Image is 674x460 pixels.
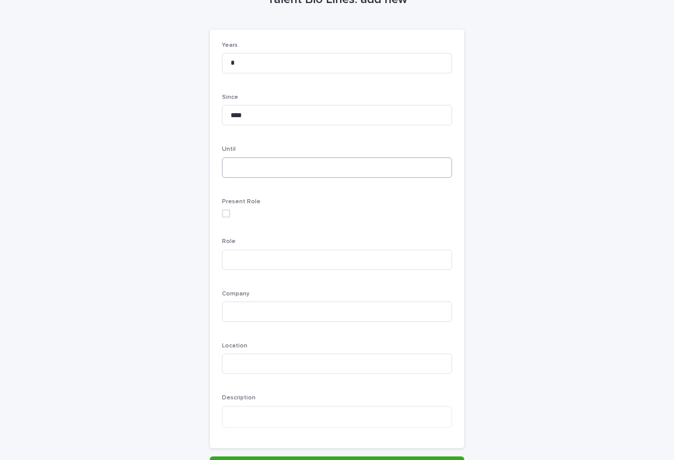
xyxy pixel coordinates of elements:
span: Description [222,395,256,401]
span: Years [222,42,238,48]
span: Role [222,238,236,245]
span: Present Role [222,199,261,205]
span: Location [222,343,247,349]
span: Since [222,94,238,100]
span: Until [222,146,236,152]
span: Company [222,291,249,297]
